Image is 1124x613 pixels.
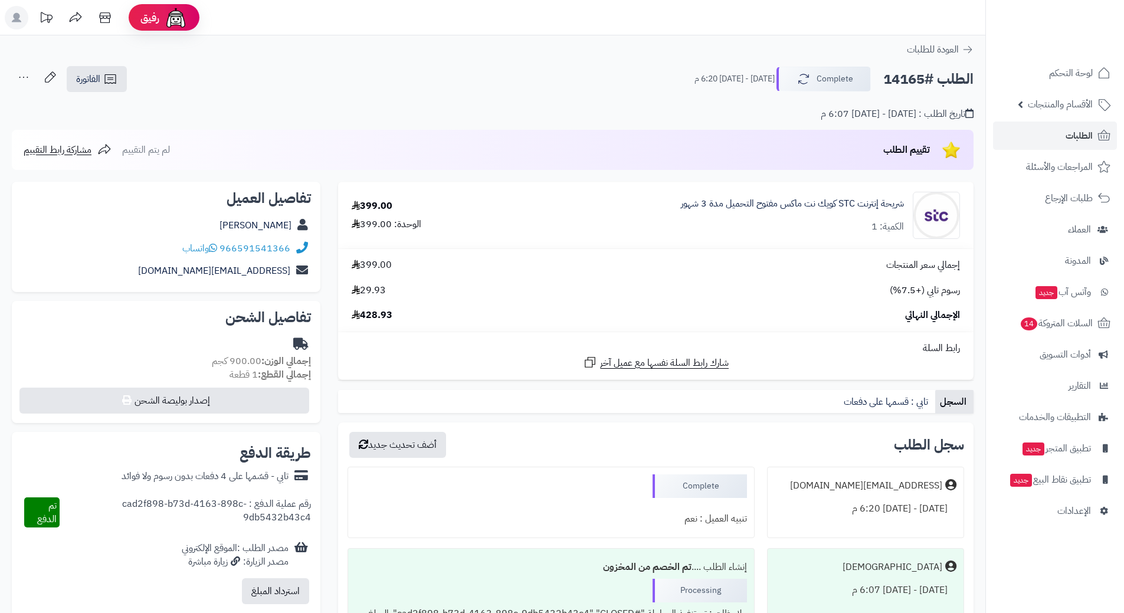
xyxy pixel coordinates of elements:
span: جديد [1035,286,1057,299]
img: logo-2.png [1044,33,1113,58]
button: Complete [776,67,871,91]
span: التقارير [1069,378,1091,394]
span: جديد [1010,474,1032,487]
span: لوحة التحكم [1049,65,1093,81]
div: تاريخ الطلب : [DATE] - [DATE] 6:07 م [821,107,974,121]
div: تنبيه العميل : نعم [355,507,746,530]
a: [EMAIL_ADDRESS][DOMAIN_NAME] [138,264,290,278]
span: الإعدادات [1057,503,1091,519]
div: Processing [653,579,747,602]
button: أضف تحديث جديد [349,432,446,458]
a: 966591541366 [219,241,290,255]
div: [DEMOGRAPHIC_DATA] [843,560,942,574]
small: [DATE] - [DATE] 6:20 م [694,73,775,85]
a: السلات المتروكة14 [993,309,1117,337]
span: الفاتورة [76,72,100,86]
div: 399.00 [352,199,392,213]
h2: تفاصيل الشحن [21,310,311,324]
h2: تفاصيل العميل [21,191,311,205]
small: 1 قطعة [230,368,311,382]
span: 428.93 [352,309,392,322]
span: 399.00 [352,258,392,272]
span: الإجمالي النهائي [905,309,960,322]
a: لوحة التحكم [993,59,1117,87]
a: الطلبات [993,122,1117,150]
a: تحديثات المنصة [31,6,61,32]
span: شارك رابط السلة نفسها مع عميل آخر [600,356,729,370]
a: العودة للطلبات [907,42,974,57]
span: 14 [1021,317,1037,330]
a: تابي : قسمها على دفعات [839,390,935,414]
span: المراجعات والأسئلة [1026,159,1093,175]
div: تابي - قسّمها على 4 دفعات بدون رسوم ولا فوائد [122,470,289,483]
span: جديد [1023,442,1044,455]
a: تطبيق نقاط البيعجديد [993,466,1117,494]
div: [EMAIL_ADDRESS][DOMAIN_NAME] [790,479,942,493]
a: الإعدادات [993,497,1117,525]
h2: الطلب #14165 [883,67,974,91]
span: التطبيقات والخدمات [1019,409,1091,425]
h2: طريقة الدفع [240,446,311,460]
a: مشاركة رابط التقييم [24,143,112,157]
a: السجل [935,390,974,414]
a: شريحة إنترنت STC كويك نت ماكس مفتوح التحميل مدة 3 شهور [681,197,904,211]
div: [DATE] - [DATE] 6:07 م [775,579,956,602]
span: أدوات التسويق [1040,346,1091,363]
span: السلات المتروكة [1020,315,1093,332]
span: 29.93 [352,284,386,297]
span: تم الدفع [37,499,57,526]
div: [DATE] - [DATE] 6:20 م [775,497,956,520]
span: العودة للطلبات [907,42,959,57]
a: أدوات التسويق [993,340,1117,369]
a: التقارير [993,372,1117,400]
b: تم الخصم من المخزون [603,560,692,574]
strong: إجمالي القطع: [258,368,311,382]
div: Complete [653,474,747,498]
button: إصدار بوليصة الشحن [19,388,309,414]
a: التطبيقات والخدمات [993,403,1117,431]
img: 1674765483-WhatsApp%20Image%202023-01-26%20at%2011.37.29%20PM-90x90.jpeg [913,192,959,239]
span: تقييم الطلب [883,143,930,157]
span: الأقسام والمنتجات [1028,96,1093,113]
span: رسوم تابي (+7.5%) [890,284,960,297]
div: الوحدة: 399.00 [352,218,421,231]
span: طلبات الإرجاع [1045,190,1093,206]
span: إجمالي سعر المنتجات [886,258,960,272]
span: وآتس آب [1034,284,1091,300]
a: الفاتورة [67,66,127,92]
div: مصدر الزيارة: زيارة مباشرة [182,555,289,569]
div: إنشاء الطلب .... [355,556,746,579]
span: العملاء [1068,221,1091,238]
a: [PERSON_NAME] [219,218,291,232]
a: طلبات الإرجاع [993,184,1117,212]
span: رفيق [140,11,159,25]
img: ai-face.png [164,6,188,29]
span: تطبيق نقاط البيع [1009,471,1091,488]
span: مشاركة رابط التقييم [24,143,91,157]
a: شارك رابط السلة نفسها مع عميل آخر [583,355,729,370]
span: الطلبات [1066,127,1093,144]
a: العملاء [993,215,1117,244]
a: المراجعات والأسئلة [993,153,1117,181]
span: المدونة [1065,253,1091,269]
a: واتساب [182,241,217,255]
div: مصدر الطلب :الموقع الإلكتروني [182,542,289,569]
button: استرداد المبلغ [242,578,309,604]
span: تطبيق المتجر [1021,440,1091,457]
div: رقم عملية الدفع : cad2f898-b73d-4163-898c-9db5432b43c4 [60,497,311,528]
a: المدونة [993,247,1117,275]
h3: سجل الطلب [894,438,964,452]
strong: إجمالي الوزن: [261,354,311,368]
a: تطبيق المتجرجديد [993,434,1117,463]
a: وآتس آبجديد [993,278,1117,306]
div: رابط السلة [343,342,969,355]
small: 900.00 كجم [212,354,311,368]
span: لم يتم التقييم [122,143,170,157]
div: الكمية: 1 [871,220,904,234]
